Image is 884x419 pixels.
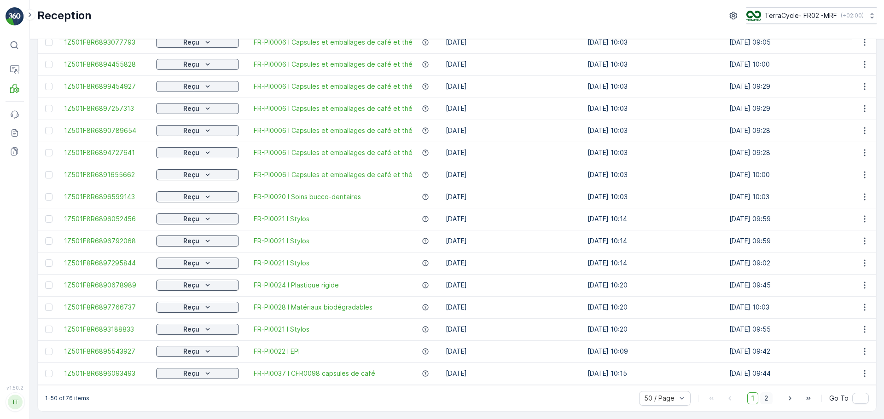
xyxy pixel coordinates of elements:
[64,60,147,69] span: 1Z501F8R6894455828
[725,142,867,164] td: [DATE] 09:28
[64,104,147,113] span: 1Z501F8R6897257313
[829,394,849,403] span: Go To
[725,164,867,186] td: [DATE] 10:00
[183,369,199,378] p: Reçu
[64,281,147,290] a: 1Z501F8R6890678989
[725,274,867,296] td: [DATE] 09:45
[583,120,725,142] td: [DATE] 10:03
[64,236,147,246] a: 1Z501F8R6896792068
[441,230,583,252] td: [DATE]
[156,147,239,158] button: Reçu
[156,324,239,335] button: Reçu
[45,370,52,377] div: Toggle Row Selected
[156,169,239,180] button: Reçu
[254,148,413,157] span: FR-PI0006 I Capsules et emballages de café et thé
[254,38,413,47] a: FR-PI0006 I Capsules et emballages de café et thé
[64,192,147,201] span: 1Z501F8R6896599143
[64,170,147,179] span: 1Z501F8R6891655662
[45,281,52,289] div: Toggle Row Selected
[583,208,725,230] td: [DATE] 10:14
[156,280,239,291] button: Reçu
[45,237,52,245] div: Toggle Row Selected
[725,318,867,340] td: [DATE] 09:55
[156,37,239,48] button: Reçu
[64,148,147,157] a: 1Z501F8R6894727641
[441,98,583,120] td: [DATE]
[583,75,725,98] td: [DATE] 10:03
[254,369,375,378] a: FR-PI0037 I CFR0098 capsules de café
[45,127,52,134] div: Toggle Row Selected
[441,120,583,142] td: [DATE]
[583,31,725,53] td: [DATE] 10:03
[725,98,867,120] td: [DATE] 09:29
[156,302,239,313] button: Reçu
[156,346,239,357] button: Reçu
[441,53,583,75] td: [DATE]
[583,296,725,318] td: [DATE] 10:20
[45,304,52,311] div: Toggle Row Selected
[583,252,725,274] td: [DATE] 10:14
[725,31,867,53] td: [DATE] 09:05
[441,208,583,230] td: [DATE]
[254,303,372,312] span: FR-PI0028 I Matériaux biodégradables
[183,38,199,47] p: Reçu
[583,230,725,252] td: [DATE] 10:14
[156,235,239,247] button: Reçu
[583,186,725,208] td: [DATE] 10:03
[747,392,758,404] span: 1
[64,325,147,334] a: 1Z501F8R6893188833
[183,126,199,135] p: Reçu
[441,75,583,98] td: [DATE]
[254,325,309,334] a: FR-PI0021 I Stylos
[841,12,864,19] p: ( +02:00 )
[64,82,147,91] a: 1Z501F8R6899454927
[254,82,413,91] a: FR-PI0006 I Capsules et emballages de café et thé
[64,258,147,268] a: 1Z501F8R6897295844
[45,105,52,112] div: Toggle Row Selected
[64,38,147,47] span: 1Z501F8R6893077793
[254,347,300,356] a: FR-PI0022 I EPI
[441,186,583,208] td: [DATE]
[156,258,239,269] button: Reçu
[45,326,52,333] div: Toggle Row Selected
[183,236,199,246] p: Reçu
[254,104,413,113] a: FR-PI0006 I Capsules et emballages de café et thé
[64,303,147,312] a: 1Z501F8R6897766737
[254,192,361,201] a: FR-PI0020 I Soins bucco-dentaires
[725,296,867,318] td: [DATE] 10:03
[441,274,583,296] td: [DATE]
[183,170,199,179] p: Reçu
[64,214,147,224] a: 1Z501F8R6896052456
[765,11,837,20] p: TerraCycle- FR02 -MRF
[725,53,867,75] td: [DATE] 10:00
[6,392,24,412] button: TT
[45,348,52,355] div: Toggle Row Selected
[441,31,583,53] td: [DATE]
[8,395,23,409] div: TT
[45,259,52,267] div: Toggle Row Selected
[156,103,239,114] button: Reçu
[725,120,867,142] td: [DATE] 09:28
[183,148,199,157] p: Reçu
[254,236,309,246] a: FR-PI0021 I Stylos
[441,318,583,340] td: [DATE]
[725,340,867,362] td: [DATE] 09:42
[45,395,89,402] p: 1-50 of 76 items
[746,7,877,24] button: TerraCycle- FR02 -MRF(+02:00)
[254,170,413,179] a: FR-PI0006 I Capsules et emballages de café et thé
[183,325,199,334] p: Reçu
[441,340,583,362] td: [DATE]
[254,281,339,290] a: FR-PI0024 I Plastique rigide
[746,11,761,21] img: terracycle.png
[6,7,24,26] img: logo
